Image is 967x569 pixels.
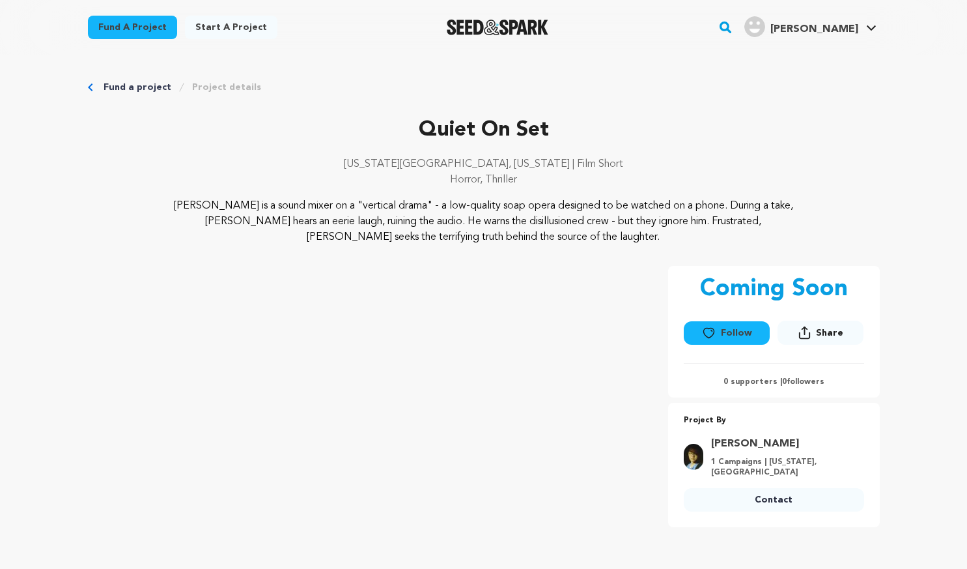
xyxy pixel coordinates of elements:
p: Coming Soon [700,276,848,302]
a: Fund a project [88,16,177,39]
span: [PERSON_NAME] [770,24,858,35]
a: Project details [192,81,261,94]
button: Follow [684,321,770,345]
p: Project By [684,413,864,428]
img: user.png [744,16,765,37]
p: [PERSON_NAME] is a sound mixer on a "vertical drama" - a low-quality soap opera designed to be wa... [167,198,800,245]
img: Seed&Spark Logo Dark Mode [447,20,549,35]
p: Horror, Thriller [88,172,880,188]
a: Start a project [185,16,277,39]
a: Contact [684,488,864,512]
div: Chin Ho F.'s Profile [744,16,858,37]
a: Goto Keith Leung profile [711,436,856,452]
span: Share [778,321,863,350]
span: Share [816,327,843,340]
p: Quiet On Set [88,115,880,146]
a: Fund a project [104,81,171,94]
span: Chin Ho F.'s Profile [742,14,879,41]
button: Share [778,321,863,345]
span: 0 [782,378,787,386]
p: 1 Campaigns | [US_STATE], [GEOGRAPHIC_DATA] [711,457,856,478]
a: Chin Ho F.'s Profile [742,14,879,37]
a: Seed&Spark Homepage [447,20,549,35]
img: Keith%20Headshot.v1%20%281%29.jpg [684,444,703,470]
p: 0 supporters | followers [684,377,864,387]
p: [US_STATE][GEOGRAPHIC_DATA], [US_STATE] | Film Short [88,156,880,172]
div: Breadcrumb [88,81,880,94]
